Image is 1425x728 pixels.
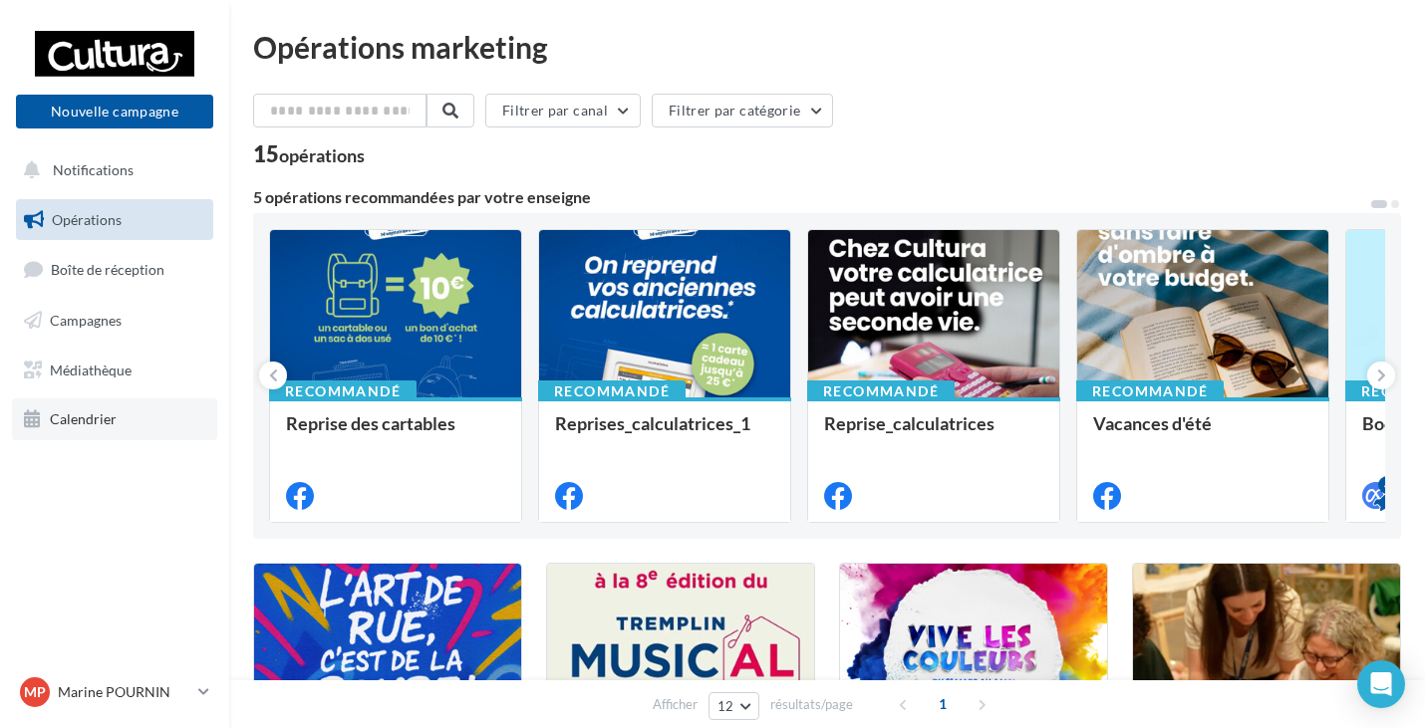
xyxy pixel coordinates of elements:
[12,199,217,241] a: Opérations
[279,146,365,164] div: opérations
[1093,413,1312,453] div: Vacances d'été
[53,161,134,178] span: Notifications
[709,692,759,720] button: 12
[1378,476,1396,494] div: 4
[50,361,132,377] span: Médiathèque
[269,380,417,402] div: Recommandé
[555,413,774,453] div: Reprises_calculatrices_1
[12,149,209,191] button: Notifications
[1357,660,1405,708] div: Open Intercom Messenger
[653,695,698,714] span: Afficher
[12,398,217,440] a: Calendrier
[1076,380,1224,402] div: Recommandé
[58,682,190,702] p: Marine POURNIN
[50,410,117,427] span: Calendrier
[24,682,46,702] span: MP
[52,211,122,228] span: Opérations
[717,698,734,714] span: 12
[253,143,365,165] div: 15
[12,350,217,391] a: Médiathèque
[485,94,641,127] button: Filtrer par canal
[652,94,833,127] button: Filtrer par catégorie
[807,380,955,402] div: Recommandé
[12,300,217,342] a: Campagnes
[16,95,213,128] button: Nouvelle campagne
[286,413,505,453] div: Reprise des cartables
[538,380,686,402] div: Recommandé
[50,312,122,329] span: Campagnes
[927,688,959,720] span: 1
[253,32,1401,62] div: Opérations marketing
[12,248,217,291] a: Boîte de réception
[253,189,1369,205] div: 5 opérations recommandées par votre enseigne
[51,261,164,278] span: Boîte de réception
[824,413,1043,453] div: Reprise_calculatrices
[770,695,853,714] span: résultats/page
[16,673,213,711] a: MP Marine POURNIN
